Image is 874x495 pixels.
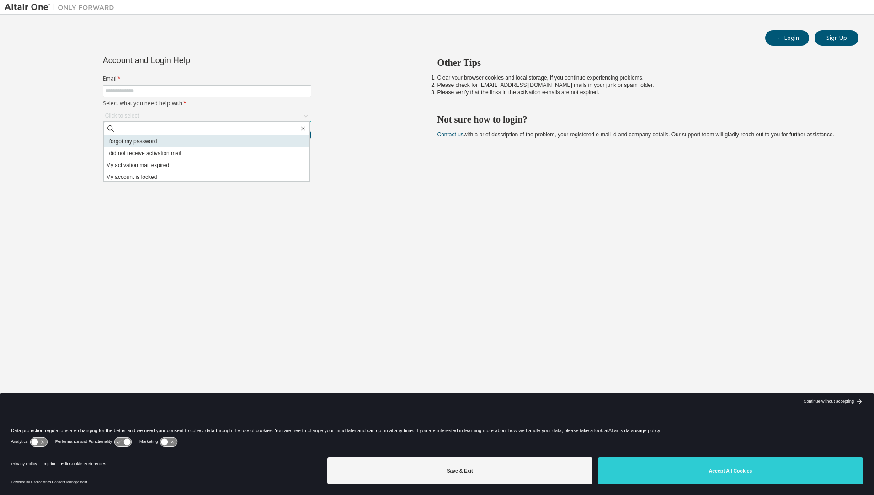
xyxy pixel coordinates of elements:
button: Sign Up [815,30,858,46]
div: Account and Login Help [103,57,270,64]
li: Please verify that the links in the activation e-mails are not expired. [437,89,842,96]
li: Clear your browser cookies and local storage, if you continue experiencing problems. [437,74,842,81]
label: Email [103,75,311,82]
li: I forgot my password [104,135,309,147]
label: Select what you need help with [103,100,311,107]
span: with a brief description of the problem, your registered e-mail id and company details. Our suppo... [437,131,834,138]
div: Click to select [103,110,311,121]
img: Altair One [5,3,119,12]
div: Click to select [105,112,139,119]
h2: Not sure how to login? [437,113,842,125]
li: Please check for [EMAIL_ADDRESS][DOMAIN_NAME] mails in your junk or spam folder. [437,81,842,89]
button: Login [765,30,809,46]
a: Contact us [437,131,464,138]
h2: Other Tips [437,57,842,69]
